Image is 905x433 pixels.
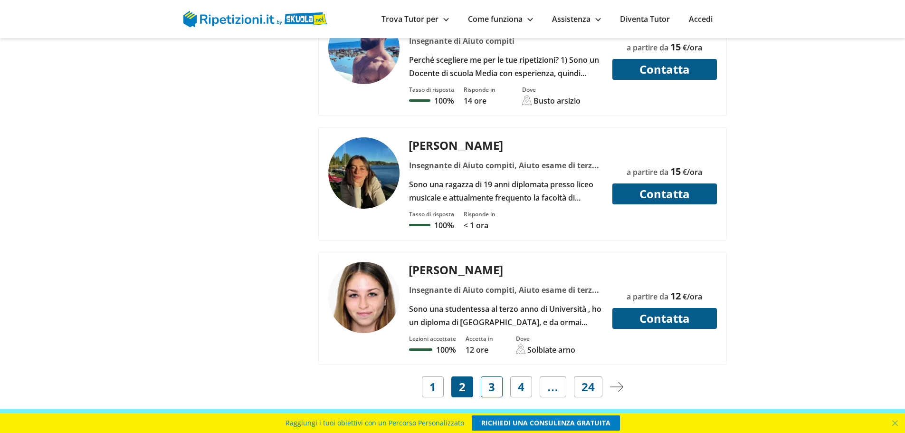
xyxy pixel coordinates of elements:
[689,14,713,24] a: Accedi
[429,380,436,394] span: 1
[464,86,495,94] div: Risponde in
[488,380,495,394] span: 3
[481,376,503,397] a: 3
[405,178,606,204] div: Sono una ragazza di 19 anni diplomata presso liceo musicale e attualmente frequento la facoltà di...
[381,14,449,24] a: Trova Tutor per
[627,167,668,177] span: a partire da
[627,42,668,53] span: a partire da
[472,415,620,431] a: RICHIEDI UNA CONSULENZA GRATUITA
[183,11,327,27] img: logo Skuola.net | Ripetizioni.it
[422,376,444,397] a: 1
[510,376,532,397] a: 4
[405,137,606,153] div: [PERSON_NAME]
[405,302,606,329] div: Sono una studentessa al terzo anno di Università , ho un diploma di [GEOGRAPHIC_DATA], e da ormai...
[466,335,493,343] div: Accetta in
[516,335,575,343] div: Dove
[612,59,717,80] button: Contatta
[683,167,702,177] span: €/ora
[434,96,454,106] p: 100%
[459,380,466,394] span: 2
[670,165,681,178] span: 15
[670,40,681,53] span: 15
[683,42,702,53] span: €/ora
[328,137,400,209] img: tutor a Solbiate Arno - Eleonora
[328,262,400,333] img: tutor a Solbiate Arno - Irene
[610,382,623,392] img: a
[436,345,456,355] p: 100%
[464,210,495,218] div: Risponde in
[409,86,454,94] div: Tasso di risposta
[552,14,601,24] a: Assistenza
[581,380,595,394] span: 24
[405,53,606,80] div: Perché scegliere me per le tue ripetizioni? 1) Sono un Docente di scuola Media con esperienza, qu...
[574,376,602,397] a: 24
[286,415,464,431] span: Raggiungi i tuoi obiettivi con un Percorso Personalizzato
[620,14,670,24] a: Diventa Tutor
[434,220,454,231] p: 100%
[466,345,493,355] p: 12 ore
[612,308,717,329] button: Contatta
[328,13,400,84] img: tutor a Busto arsizio - Roberto
[612,183,717,204] button: Contatta
[527,345,575,355] div: Solbiate arno
[468,14,533,24] a: Come funziona
[670,289,681,302] span: 12
[183,13,327,23] a: logo Skuola.net | Ripetizioni.it
[405,283,606,297] div: Insegnante di Aiuto compiti, Aiuto esame di terza media, [PERSON_NAME] prova invalsi, Aritmetica,...
[409,335,456,343] div: Lezioni accettate
[405,159,606,172] div: Insegnante di Aiuto compiti, Aiuto esame di terza media, Geografia, Inglese, Italiano, Letteratur...
[405,262,606,278] div: [PERSON_NAME]
[409,210,454,218] div: Tasso di risposta
[464,220,495,231] p: < 1 ora
[547,380,559,394] span: …
[464,96,495,106] p: 14 ore
[405,34,606,48] div: Insegnante di Aiuto compiti
[533,96,581,106] div: Busto arsizio
[518,380,524,394] span: 4
[627,291,668,302] span: a partire da
[522,86,581,94] div: Dove
[683,291,702,302] span: €/ora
